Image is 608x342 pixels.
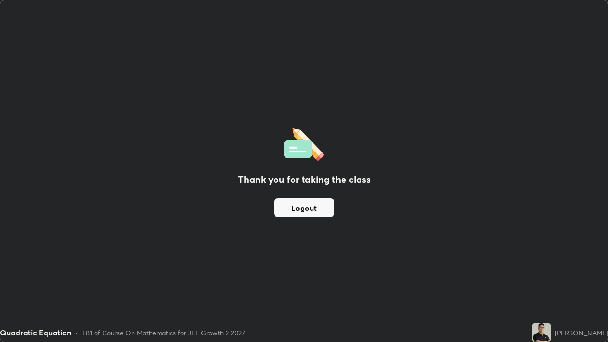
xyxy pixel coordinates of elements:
h2: Thank you for taking the class [238,172,370,187]
div: • [75,328,78,338]
button: Logout [274,198,334,217]
img: offlineFeedback.1438e8b3.svg [284,125,324,161]
img: 80a8f8f514494e9a843945b90b7e7503.jpg [532,323,551,342]
div: L81 of Course On Mathematics for JEE Growth 2 2027 [82,328,245,338]
div: [PERSON_NAME] [555,328,608,338]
